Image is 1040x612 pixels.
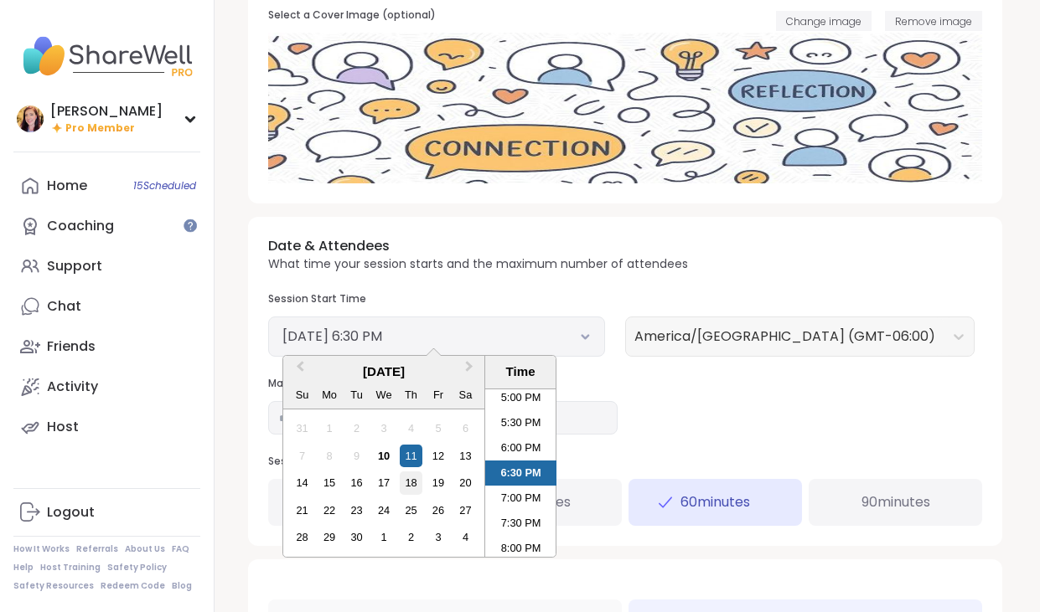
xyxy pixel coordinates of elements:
[268,8,436,23] h3: Select a Cover Image (optional)
[372,445,395,467] div: Choose Wednesday, September 10th, 2025
[47,217,114,235] div: Coaching
[125,543,165,555] a: About Us
[13,286,200,327] a: Chat
[47,297,81,316] div: Chat
[372,526,395,548] div: Choose Wednesday, October 1st, 2025
[13,166,200,206] a: Home15Scheduled
[345,445,368,467] div: Not available Tuesday, September 9th, 2025
[40,562,101,573] a: Host Training
[268,377,618,391] h3: Max Attendees (includes Host)
[427,471,449,494] div: Choose Friday, September 19th, 2025
[13,562,34,573] a: Help
[454,526,477,548] div: Choose Saturday, October 4th, 2025
[291,445,313,467] div: Not available Sunday, September 7th, 2025
[285,357,312,384] button: Previous Month
[318,526,341,548] div: Choose Monday, September 29th, 2025
[13,27,200,85] img: ShareWell Nav Logo
[268,237,688,255] h3: Date & Attendees
[321,492,390,512] span: 30 minutes
[318,445,341,467] div: Not available Monday, September 8th, 2025
[427,526,449,548] div: Choose Friday, October 3rd, 2025
[107,562,167,573] a: Safety Policy
[65,121,135,136] span: Pro Member
[268,292,605,306] h3: Session Start Time
[318,471,341,494] div: Choose Monday, September 15th, 2025
[458,357,484,384] button: Next Month
[485,435,556,460] li: 6:00 PM
[47,418,79,436] div: Host
[400,445,422,467] div: Choose Thursday, September 11th, 2025
[372,471,395,494] div: Choose Wednesday, September 17th, 2025
[485,389,556,557] ul: Time
[282,327,591,347] button: [DATE] 6:30 PM
[345,471,368,494] div: Choose Tuesday, September 16th, 2025
[13,492,200,532] a: Logout
[50,102,163,121] div: [PERSON_NAME]
[184,219,197,232] iframe: Spotlight
[101,580,165,592] a: Redeem Code
[268,256,688,273] p: What time your session starts and the maximum number of attendees
[47,503,95,522] div: Logout
[400,471,422,494] div: Choose Thursday, September 18th, 2025
[500,492,571,512] span: 45 minutes
[172,580,192,592] a: Blog
[17,105,44,132] img: Charlie_Lovewitch
[13,543,70,555] a: How It Works
[13,246,200,286] a: Support
[76,543,118,555] a: Referrals
[13,206,200,246] a: Coaching
[489,363,551,382] div: Time
[47,257,102,275] div: Support
[268,455,982,469] h3: Session Duration
[13,407,200,447] a: Host
[47,378,98,396] div: Activity
[427,445,449,467] div: Choose Friday, September 12th, 2025
[133,179,196,193] span: 15 Scheduled
[786,14,861,28] span: Change image
[291,526,313,548] div: Choose Sunday, September 28th, 2025
[291,471,313,494] div: Choose Sunday, September 14th, 2025
[13,580,94,592] a: Safety Resources
[172,543,189,555] a: FAQ
[283,363,484,382] div: [DATE]
[454,471,477,494] div: Choose Saturday, September 20th, 2025
[345,526,368,548] div: Choose Tuesday, September 30th, 2025
[895,14,972,28] span: Remove image
[400,526,422,548] div: Choose Thursday, October 2nd, 2025
[454,445,477,467] div: Choose Saturday, September 13th, 2025
[861,492,930,512] span: 90 minutes
[13,367,200,407] a: Activity
[47,337,96,356] div: Friends
[13,327,200,367] a: Friends
[268,33,982,183] img: New Image
[47,177,87,195] div: Home
[680,492,750,512] span: 60 minutes
[885,11,982,31] button: Remove image
[485,460,556,486] li: 6:30 PM
[485,536,556,561] li: 8:00 PM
